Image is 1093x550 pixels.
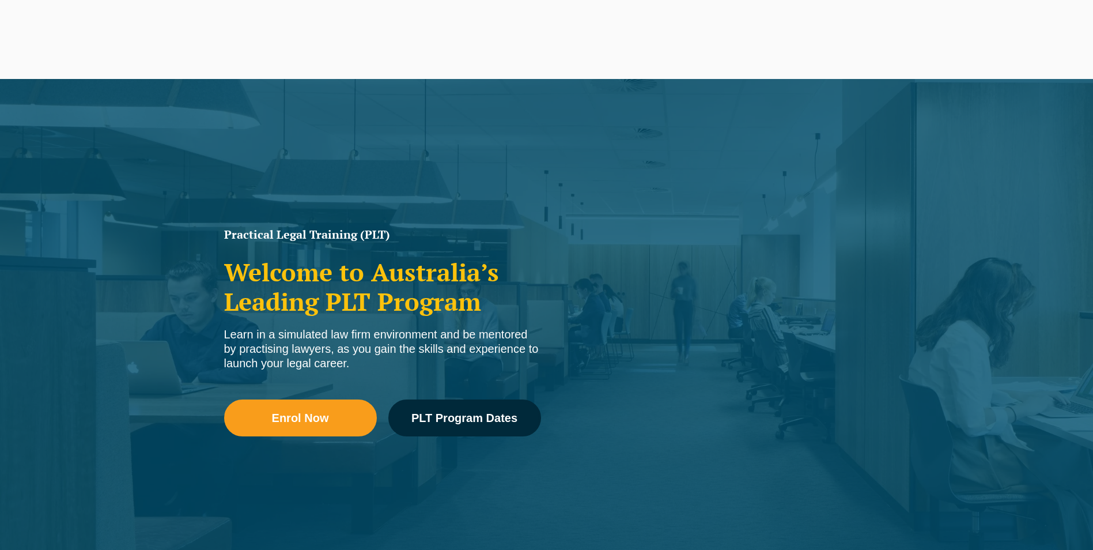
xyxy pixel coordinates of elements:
[411,412,517,424] span: PLT Program Dates
[224,400,377,436] a: Enrol Now
[224,229,541,240] h1: Practical Legal Training (PLT)
[224,327,541,371] div: Learn in a simulated law firm environment and be mentored by practising lawyers, as you gain the ...
[224,258,541,316] h2: Welcome to Australia’s Leading PLT Program
[272,412,329,424] span: Enrol Now
[388,400,541,436] a: PLT Program Dates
